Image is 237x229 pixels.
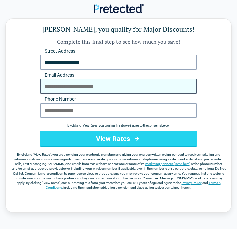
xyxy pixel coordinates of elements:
label: Email Address [40,72,197,78]
a: Terms & Conditions [46,181,221,189]
h1: [PERSON_NAME], you qualify for Major Discounts! [11,24,226,35]
a: Privacy Policy [182,181,202,185]
h2: Complete this final step to see how much you save! [11,38,226,46]
button: View Rates [40,131,197,147]
div: By clicking " View Rates " you confirm the above & agree to the consents below [37,123,200,128]
span: View Rates [34,153,50,156]
a: marketing partners (listed here) [145,162,190,166]
label: Phone Number [40,96,197,102]
label: Street Address [40,48,197,54]
label: By clicking " ", you are providing your electronic signature and giving your express written e-si... [11,152,226,190]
